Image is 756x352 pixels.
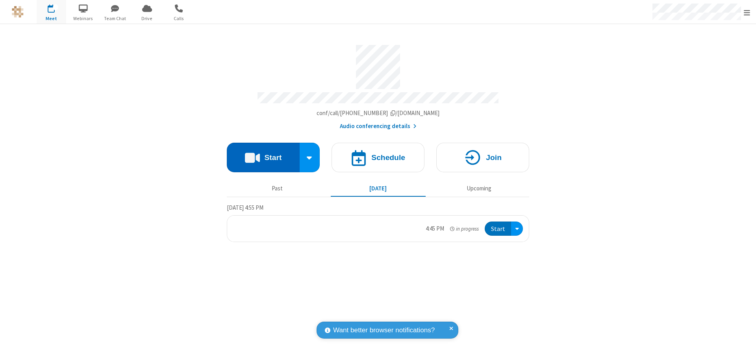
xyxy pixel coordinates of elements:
[69,15,98,22] span: Webinars
[264,154,282,161] h4: Start
[450,225,479,233] em: in progress
[227,204,263,211] span: [DATE] 4:55 PM
[100,15,130,22] span: Team Chat
[317,109,440,118] button: Copy my meeting room linkCopy my meeting room link
[230,181,325,196] button: Past
[436,143,529,172] button: Join
[371,154,405,161] h4: Schedule
[426,224,444,233] div: 4:45 PM
[333,325,435,335] span: Want better browser notifications?
[511,222,523,236] div: Open menu
[164,15,194,22] span: Calls
[227,39,529,131] section: Account details
[12,6,24,18] img: QA Selenium DO NOT DELETE OR CHANGE
[37,15,66,22] span: Meet
[227,203,529,242] section: Today's Meetings
[317,109,440,117] span: Copy my meeting room link
[300,143,320,172] div: Start conference options
[736,332,750,346] iframe: Chat
[486,154,502,161] h4: Join
[132,15,162,22] span: Drive
[485,222,511,236] button: Start
[332,143,424,172] button: Schedule
[432,181,526,196] button: Upcoming
[340,122,417,131] button: Audio conferencing details
[331,181,426,196] button: [DATE]
[227,143,300,172] button: Start
[53,4,58,10] div: 1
